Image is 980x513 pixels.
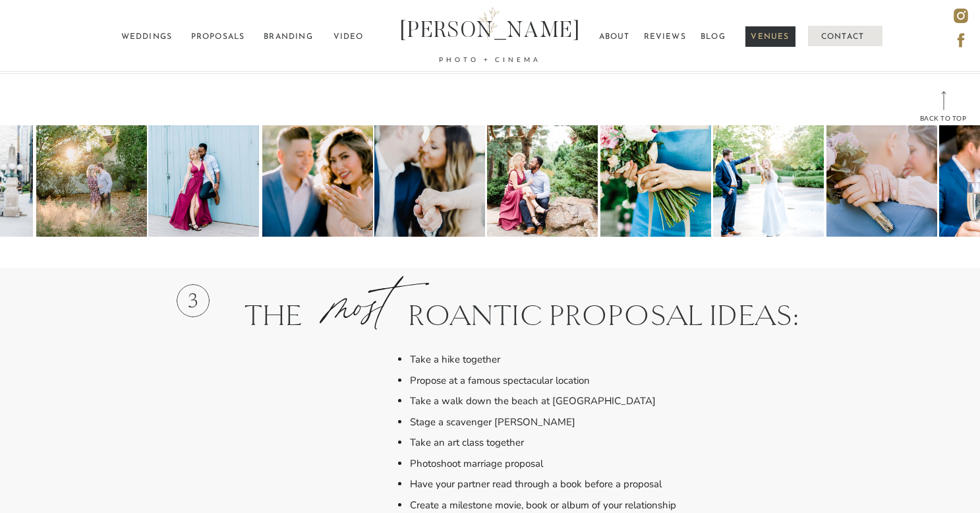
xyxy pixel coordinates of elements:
a: ABOUT [598,28,631,46]
a: back to top [914,88,972,124]
a: weddings [117,28,177,46]
a: [PERSON_NAME] [384,11,598,68]
li: Take a walk down the beach at [GEOGRAPHIC_DATA] [409,391,834,412]
a: BLOG [699,28,728,46]
h2: The roantic proposal ideas: [241,297,803,340]
a: CONTACT [808,28,878,46]
li: Take an art class together [409,433,834,454]
a: Branding [258,28,319,46]
i: most [318,256,394,353]
li: Take a hike together [409,349,834,371]
li: Photoshoot marriage proposal [409,454,834,475]
a: venues [745,26,795,47]
h1: 3 [187,284,198,317]
p: You must be so close to asking the love of your life to marry you. I am so excited for you and I ... [177,6,797,82]
a: video [330,28,368,46]
li: Have your partner read through a book before a proposal [409,474,834,495]
a: reviews [644,28,684,46]
li: Propose at a famous spectacular location [409,371,834,392]
a: proposals [188,28,248,46]
li: Stage a scavenger [PERSON_NAME] [409,412,834,433]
